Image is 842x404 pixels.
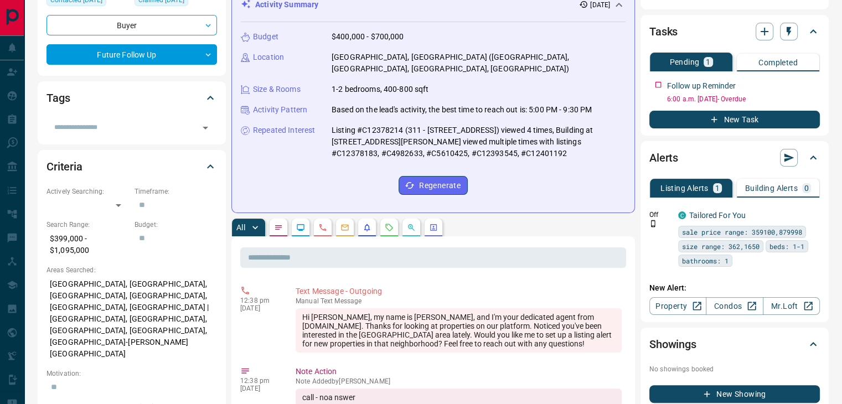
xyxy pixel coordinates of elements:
svg: Notes [274,223,283,232]
p: Actively Searching: [47,187,129,196]
svg: Agent Actions [429,223,438,232]
svg: Calls [318,223,327,232]
p: Activity Pattern [253,104,307,116]
h2: Showings [649,335,696,353]
p: $399,000 - $1,095,000 [47,230,129,260]
p: Building Alerts [745,184,798,192]
div: Buyer [47,15,217,35]
p: Motivation: [47,369,217,379]
a: Condos [706,297,763,315]
div: Tags [47,85,217,111]
p: Areas Searched: [47,265,217,275]
p: 1 [706,58,710,66]
p: $400,000 - $700,000 [332,31,404,43]
div: Alerts [649,144,820,171]
button: Open [198,120,213,136]
p: Based on the lead's activity, the best time to reach out is: 5:00 PM - 9:30 PM [332,104,592,116]
span: sale price range: 359100,879998 [682,226,802,237]
svg: Emails [340,223,349,232]
p: 1-2 bedrooms, 400-800 sqft [332,84,428,95]
h2: Tags [47,89,70,107]
button: Regenerate [399,176,468,195]
p: 6:00 a.m. [DATE] - Overdue [667,94,820,104]
p: 0 [804,184,809,192]
p: Pending [669,58,699,66]
a: Mr.Loft [763,297,820,315]
div: Future Follow Up [47,44,217,65]
p: Budget: [135,220,217,230]
svg: Listing Alerts [363,223,371,232]
div: Criteria [47,153,217,180]
p: Text Message [296,297,622,305]
p: Follow up Reminder [667,80,736,92]
p: [GEOGRAPHIC_DATA], [GEOGRAPHIC_DATA] ([GEOGRAPHIC_DATA], [GEOGRAPHIC_DATA], [GEOGRAPHIC_DATA], [G... [332,51,626,75]
p: Repeated Interest [253,125,315,136]
p: Off [649,210,671,220]
button: New Task [649,111,820,128]
div: Showings [649,331,820,358]
p: All [236,224,245,231]
p: Note Added by [PERSON_NAME] [296,377,622,385]
p: No showings booked [649,364,820,374]
span: size range: 362,1650 [682,241,760,252]
p: [DATE] [240,385,279,392]
svg: Push Notification Only [649,220,657,227]
p: [DATE] [240,304,279,312]
p: [GEOGRAPHIC_DATA], [GEOGRAPHIC_DATA], [GEOGRAPHIC_DATA], [GEOGRAPHIC_DATA], [GEOGRAPHIC_DATA], [G... [47,275,217,363]
h2: Criteria [47,158,82,175]
p: 1 [715,184,720,192]
p: Text Message - Outgoing [296,286,622,297]
a: Property [649,297,706,315]
p: Timeframe: [135,187,217,196]
h2: Alerts [649,149,678,167]
p: Size & Rooms [253,84,301,95]
p: Completed [758,59,798,66]
div: Tasks [649,18,820,45]
p: Listing #C12378214 (311 - [STREET_ADDRESS]) viewed 4 times, Building at [STREET_ADDRESS][PERSON_N... [332,125,626,159]
p: Search Range: [47,220,129,230]
button: New Showing [649,385,820,403]
svg: Lead Browsing Activity [296,223,305,232]
svg: Opportunities [407,223,416,232]
span: bathrooms: 1 [682,255,729,266]
p: 12:38 pm [240,377,279,385]
h2: Tasks [649,23,678,40]
div: condos.ca [678,211,686,219]
p: Listing Alerts [660,184,709,192]
a: Tailored For You [689,211,746,220]
p: Location [253,51,284,63]
div: Hi [PERSON_NAME], my name is [PERSON_NAME], and I'm your dedicated agent from [DOMAIN_NAME]. Than... [296,308,622,353]
p: Note Action [296,366,622,377]
p: 12:38 pm [240,297,279,304]
span: manual [296,297,319,305]
p: Budget [253,31,278,43]
p: New Alert: [649,282,820,294]
svg: Requests [385,223,394,232]
span: beds: 1-1 [769,241,804,252]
